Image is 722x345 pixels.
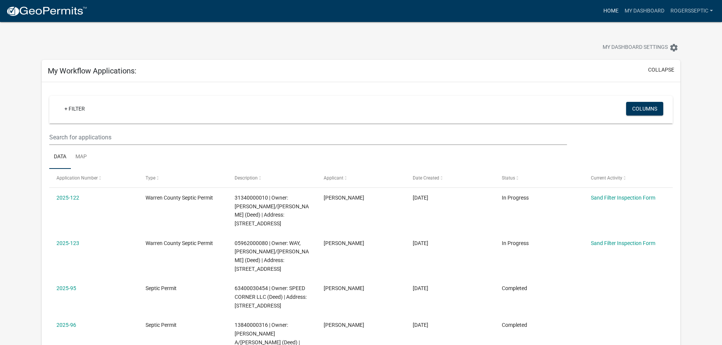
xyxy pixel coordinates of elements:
span: Septic Permit [146,285,177,291]
span: Warren County Septic Permit [146,240,213,246]
span: Type [146,175,155,181]
span: Application Number [56,175,98,181]
span: Rick Rogers [324,285,364,291]
button: My Dashboard Settingssettings [597,40,684,55]
span: In Progress [502,240,529,246]
span: 05962000080 | Owner: WAY, CLARK/RENEE (Deed) | Address: 8310 BOSTON TRL [235,240,309,272]
a: rogersseptic [667,4,716,18]
button: Columns [626,102,663,116]
a: 2025-123 [56,240,79,246]
input: Search for applications [49,130,567,145]
span: My Dashboard Settings [603,43,668,52]
datatable-header-cell: Description [227,169,316,187]
span: Rick Rogers [324,322,364,328]
span: 09/09/2025 [413,195,428,201]
span: Applicant [324,175,343,181]
span: Completed [502,322,527,328]
span: 31340000010 | Owner: STEWART, JAMES G/JACKI (Deed) | Address: 11091 QUAKER TRL [235,195,309,226]
a: Home [600,4,622,18]
span: Warren County Septic Permit [146,195,213,201]
span: Description [235,175,258,181]
datatable-header-cell: Applicant [316,169,406,187]
a: + Filter [58,102,91,116]
span: Status [502,175,515,181]
h5: My Workflow Applications: [48,66,136,75]
a: 2025-122 [56,195,79,201]
span: Rick Rogers [324,195,364,201]
span: Septic Permit [146,322,177,328]
a: Sand Filter Inspection Form [591,240,655,246]
a: Map [71,145,91,169]
a: 2025-95 [56,285,76,291]
datatable-header-cell: Date Created [406,169,495,187]
datatable-header-cell: Type [138,169,227,187]
a: 2025-96 [56,322,76,328]
button: collapse [648,66,674,74]
datatable-header-cell: Current Activity [583,169,672,187]
a: Data [49,145,71,169]
span: In Progress [502,195,529,201]
span: 07/17/2025 [413,322,428,328]
a: Sand Filter Inspection Form [591,195,655,201]
datatable-header-cell: Application Number [49,169,138,187]
span: Completed [502,285,527,291]
span: Current Activity [591,175,622,181]
span: 09/09/2025 [413,240,428,246]
span: 63400030454 | Owner: SPEED CORNER LLC (Deed) | Address: 7986 S ORILLA RD [235,285,307,309]
span: Rick Rogers [324,240,364,246]
span: 07/18/2025 [413,285,428,291]
span: Date Created [413,175,439,181]
a: My Dashboard [622,4,667,18]
datatable-header-cell: Status [494,169,583,187]
i: settings [669,43,678,52]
